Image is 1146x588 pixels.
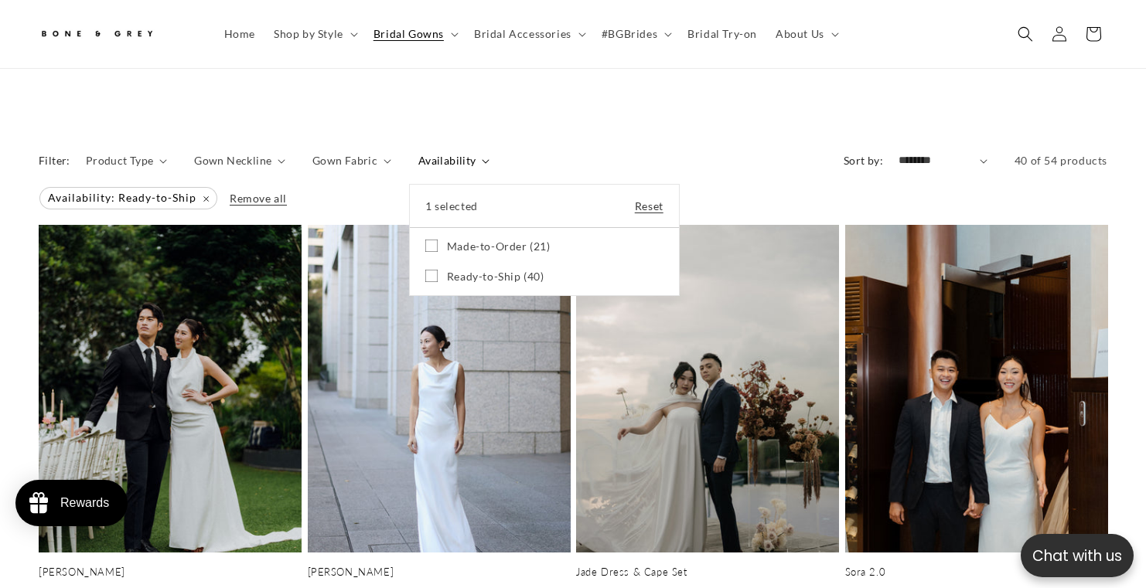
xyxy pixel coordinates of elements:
summary: #BGBrides [592,18,678,50]
summary: Availability (1 selected) [418,152,489,168]
span: Bridal Try-on [687,27,757,41]
summary: Search [1008,17,1042,51]
img: Bone and Grey Bridal [39,22,155,47]
div: Rewards [60,496,109,510]
summary: Bridal Gowns [364,18,465,50]
span: Ready-to-Ship (40) [447,270,544,284]
span: 1 selected [425,196,478,216]
a: Home [215,18,264,50]
span: Bridal Accessories [474,27,571,41]
a: Bone and Grey Bridal [33,15,200,53]
span: #BGBrides [602,27,657,41]
button: Open chatbox [1021,534,1134,577]
summary: Shop by Style [264,18,364,50]
p: Chat with us [1021,545,1134,567]
span: Made-to-Order (21) [447,240,551,253]
span: Home [224,27,255,41]
summary: About Us [766,18,845,50]
summary: Bridal Accessories [465,18,592,50]
a: Bridal Try-on [678,18,766,50]
span: Shop by Style [274,27,343,41]
span: About Us [776,27,824,41]
a: Reset [635,196,663,216]
span: Bridal Gowns [373,27,444,41]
